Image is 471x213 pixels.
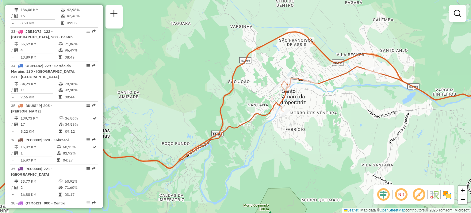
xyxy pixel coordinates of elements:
[61,8,65,12] i: % de utilização do peso
[86,29,90,33] em: Opções
[11,121,14,127] td: /
[41,138,69,142] span: | 920 - Kobrasol
[59,180,63,183] i: % de utilização do peso
[461,186,465,194] span: +
[11,47,14,53] td: /
[64,192,95,198] td: 03:17
[61,14,65,18] i: % de utilização da cubagem
[86,201,90,205] em: Opções
[92,138,96,142] em: Rota exportada
[108,7,120,21] a: Nova sessão e pesquisa
[59,123,63,126] i: % de utilização da cubagem
[20,13,60,19] td: 16
[11,201,65,205] span: 38 -
[344,208,358,212] a: Leaflet
[86,138,90,142] em: Opções
[63,157,92,163] td: 04:27
[64,184,95,191] td: 71,60%
[11,138,69,142] span: 36 -
[451,7,464,20] a: Exibir filtros
[14,14,18,18] i: Total de Atividades
[20,178,58,184] td: 33,77 KM
[25,103,41,108] span: BKU8I49
[61,21,64,25] i: Tempo total em rota
[59,116,63,120] i: % de utilização do peso
[11,94,14,100] td: =
[394,187,408,202] span: Ocultar NR
[14,82,18,86] i: Distância Total
[11,29,73,39] span: | 122 - [GEOGRAPHIC_DATA], 900 - Centro
[64,178,95,184] td: 60,91%
[11,184,14,191] td: /
[86,104,90,107] em: Opções
[65,121,92,127] td: 34,59%
[63,150,92,156] td: 82,92%
[20,20,60,26] td: 8,50 KM
[59,186,63,189] i: % de utilização da cubagem
[64,87,95,93] td: 92,98%
[57,145,61,149] i: % de utilização do peso
[92,167,96,170] em: Rota exportada
[11,13,14,19] td: /
[25,29,41,34] span: JBE1G72
[64,54,95,60] td: 08:49
[442,190,452,200] img: Exibir/Ocultar setores
[20,94,58,100] td: 7,66 KM
[64,41,95,47] td: 71,86%
[67,7,96,13] td: 42,98%
[11,166,52,177] span: | 221 - [GEOGRAPHIC_DATA]
[429,190,439,200] img: Fluxo de ruas
[57,151,61,155] i: % de utilização da cubagem
[64,81,95,87] td: 78,98%
[59,55,62,59] i: Tempo total em rota
[14,88,18,92] i: Total de Atividades
[14,180,18,183] i: Distância Total
[20,54,58,60] td: 13,89 KM
[92,64,96,67] em: Rota exportada
[20,121,59,127] td: 17
[41,201,65,205] span: | 900 - Centro
[11,63,75,79] span: 34 -
[14,8,18,12] i: Distância Total
[25,166,41,171] span: REC0004
[59,42,63,46] i: % de utilização do peso
[11,192,14,198] td: =
[67,20,96,26] td: 09:05
[11,128,14,135] td: =
[11,20,14,26] td: =
[20,157,56,163] td: 15,97 KM
[11,166,52,177] span: 37 -
[25,138,41,142] span: REC0002
[20,128,59,135] td: 8,22 KM
[14,151,18,155] i: Total de Atividades
[380,208,406,212] a: OpenStreetMap
[20,81,58,87] td: 84,29 KM
[20,87,58,93] td: 11
[342,208,471,213] div: Map data © contributors,© 2025 TomTom, Microsoft
[359,208,360,212] span: |
[14,123,18,126] i: Total de Atividades
[458,195,467,204] a: Zoom out
[20,150,56,156] td: 1
[93,145,97,149] i: Rota otimizada
[64,94,95,100] td: 08:44
[20,144,56,150] td: 15,97 KM
[14,116,18,120] i: Distância Total
[92,29,96,33] em: Rota exportada
[20,7,60,13] td: 136,06 KM
[14,145,18,149] i: Distância Total
[59,130,62,133] i: Tempo total em rota
[11,87,14,93] td: /
[86,64,90,67] em: Opções
[59,95,62,99] i: Tempo total em rota
[20,115,59,121] td: 139,73 KM
[63,144,92,150] td: 60,75%
[11,150,14,156] td: /
[25,201,41,205] span: QTM6I21
[57,158,60,162] i: Tempo total em rota
[20,47,58,53] td: 4
[67,13,96,19] td: 42,46%
[11,157,14,163] td: =
[59,193,62,196] i: Tempo total em rota
[376,187,391,202] span: Ocultar deslocamento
